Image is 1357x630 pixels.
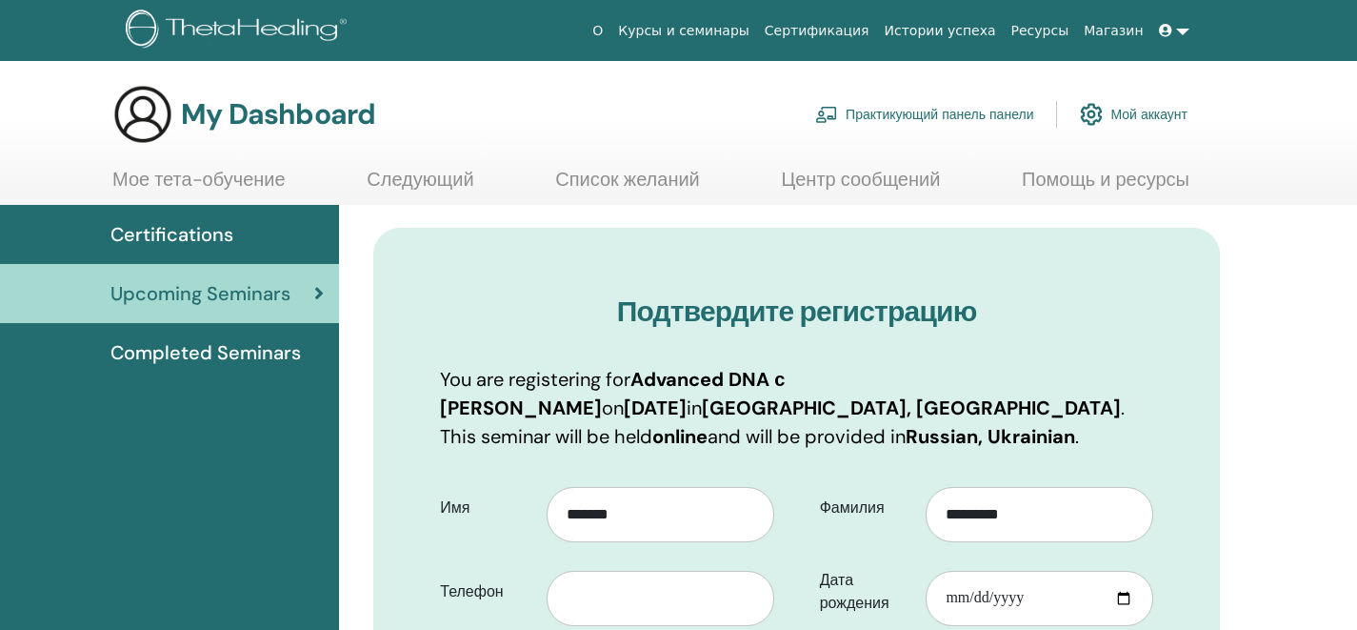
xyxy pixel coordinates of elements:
b: [GEOGRAPHIC_DATA], [GEOGRAPHIC_DATA] [702,396,1121,420]
h3: My Dashboard [181,97,375,132]
a: Практикующий панель панели [815,93,1033,135]
img: cog.svg [1080,98,1103,131]
a: Ресурсы [1004,13,1077,49]
b: online [652,424,708,449]
label: Телефон [426,574,547,610]
img: chalkboard-teacher.svg [815,106,838,123]
a: Курсы и семинары [610,13,757,49]
a: Магазин [1076,13,1150,49]
a: Список желаний [555,168,700,205]
label: Имя [426,490,547,526]
a: Истории успеха [877,13,1004,49]
span: Completed Seminars [110,338,301,367]
label: Фамилия [806,490,927,526]
b: Russian, Ukrainian [906,424,1075,449]
span: Certifications [110,220,233,249]
img: logo.png [126,10,353,52]
a: Центр сообщений [781,168,940,205]
label: Дата рождения [806,562,927,621]
b: [DATE] [624,396,687,420]
span: Upcoming Seminars [110,279,290,308]
a: Мой аккаунт [1080,93,1187,135]
a: Сертификация [757,13,877,49]
h3: Подтвердите регистрацию [440,295,1153,329]
a: Следующий [367,168,473,205]
a: О [585,13,610,49]
a: Мое тета-обучение [112,168,286,205]
img: generic-user-icon.jpg [112,84,173,145]
p: You are registering for on in . This seminar will be held and will be provided in . [440,365,1153,451]
a: Помощь и ресурсы [1022,168,1189,205]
